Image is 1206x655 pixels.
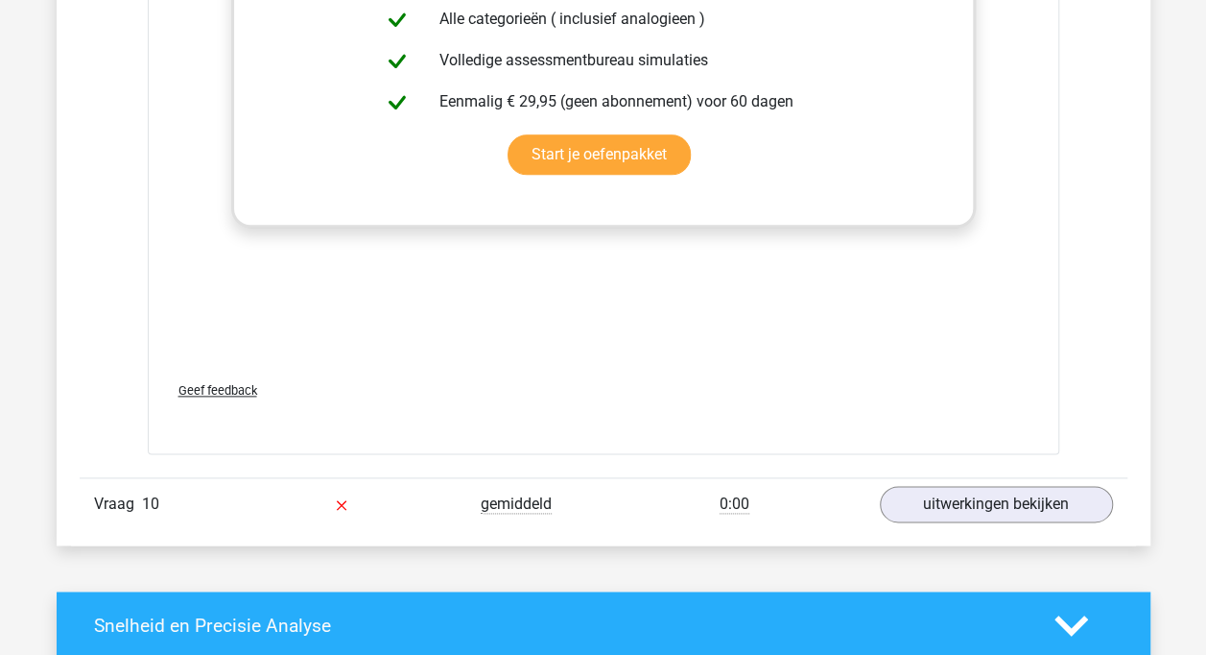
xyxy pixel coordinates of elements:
[481,495,552,514] span: gemiddeld
[508,134,691,175] a: Start je oefenpakket
[94,615,1026,637] h4: Snelheid en Precisie Analyse
[142,495,159,513] span: 10
[178,383,257,398] span: Geef feedback
[720,495,749,514] span: 0:00
[880,486,1113,522] a: uitwerkingen bekijken
[94,493,142,516] span: Vraag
